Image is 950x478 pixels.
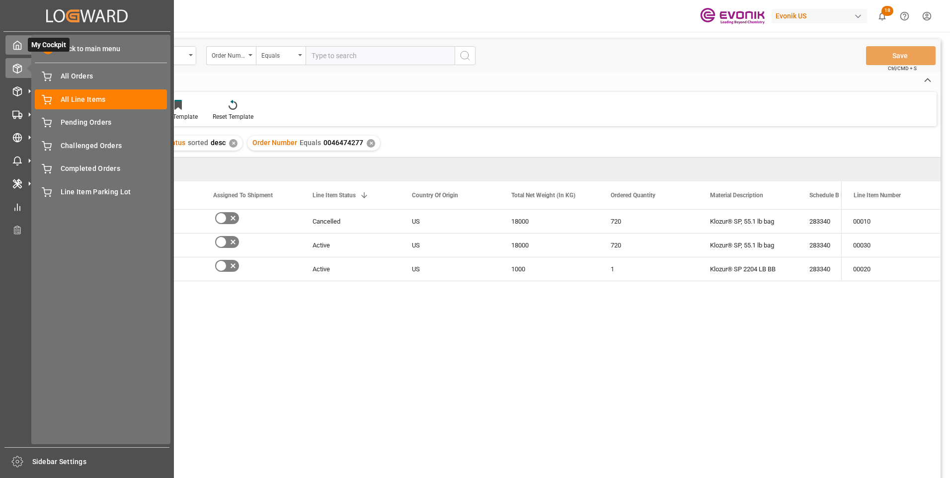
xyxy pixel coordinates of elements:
div: Reset Template [213,112,253,121]
input: Type to search [306,46,455,65]
span: Line Item Parking Lot [61,187,167,197]
div: Active [313,258,388,281]
a: Completed Orders [35,159,167,178]
span: Assigned To Shipment [213,192,273,199]
div: Order Number [212,49,245,60]
button: open menu [256,46,306,65]
span: 18 [881,6,893,16]
div: Equals [261,49,295,60]
span: All Orders [61,71,167,81]
div: Press SPACE to select this row. [841,210,941,234]
button: Help Center [893,5,916,27]
div: US [400,210,499,233]
div: 00010 [841,210,941,233]
a: Challenged Orders [35,136,167,155]
span: Completed Orders [61,163,167,174]
div: US [400,234,499,257]
button: search button [455,46,475,65]
span: Order Number [252,139,297,147]
span: Country Of Origin [412,192,458,199]
div: 18000 [499,234,599,257]
span: Ctrl/CMD + S [888,65,917,72]
span: Pending Orders [61,117,167,128]
span: Line Item Status [313,192,356,199]
button: Evonik US [772,6,871,25]
span: All Line Items [61,94,167,105]
button: show 18 new notifications [871,5,893,27]
button: Save [866,46,936,65]
div: 00020 [841,257,941,281]
div: 283340 [797,234,897,257]
a: Pending Orders [35,113,167,132]
div: 1 [599,257,698,281]
div: Klozur® SP, 55.1 lb bag [698,210,797,233]
div: Klozur® SP, 55.1 lb bag [698,234,797,257]
span: Material Description [710,192,763,199]
div: 00030 [841,234,941,257]
div: 1000 [499,257,599,281]
span: Schedule B HTS /Commodity Code (HS Code) [809,192,876,199]
a: My Reports [5,197,168,216]
div: 720 [599,234,698,257]
span: 0046474277 [323,139,363,147]
div: 283340 [797,257,897,281]
div: Evonik US [772,9,867,23]
div: Cancelled [313,210,388,233]
div: Klozur® SP 2204 LB BB [698,257,797,281]
div: Active [313,234,388,257]
div: 720 [599,210,698,233]
span: Line Item Number [854,192,901,199]
div: US [400,257,499,281]
a: All Orders [35,67,167,86]
div: 18000 [499,210,599,233]
span: Equals [300,139,321,147]
span: Challenged Orders [61,141,167,151]
img: Evonik-brand-mark-Deep-Purple-RGB.jpeg_1700498283.jpeg [700,7,765,25]
a: Line Item Parking Lot [35,182,167,201]
button: open menu [206,46,256,65]
span: Sidebar Settings [32,457,170,467]
div: Save Template [158,112,198,121]
a: All Line Items [35,89,167,109]
a: Transport Planner [5,220,168,239]
div: ✕ [367,139,375,148]
span: desc [211,139,226,147]
div: 283340 [797,210,897,233]
div: ✕ [229,139,237,148]
span: My Cockpit [28,38,70,52]
span: sorted [188,139,208,147]
span: Total Net Weight (In KG) [511,192,575,199]
div: Press SPACE to select this row. [841,257,941,281]
span: Ordered Quantity [611,192,655,199]
span: Back to main menu [53,44,120,54]
div: Press SPACE to select this row. [841,234,941,257]
a: My CockpitMy Cockpit [5,35,168,55]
